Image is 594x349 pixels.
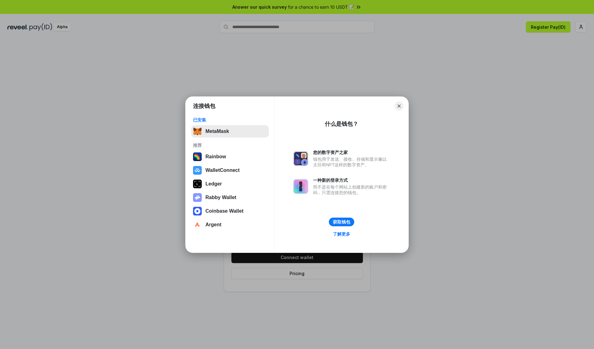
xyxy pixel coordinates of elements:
[325,120,358,128] div: 什么是钱包？
[329,218,354,226] button: 获取钱包
[191,151,269,163] button: Rainbow
[193,193,202,202] img: svg+xml,%3Csvg%20xmlns%3D%22http%3A%2F%2Fwww.w3.org%2F2000%2Fsvg%22%20fill%3D%22none%22%20viewBox...
[313,150,390,155] div: 您的数字资产之家
[193,207,202,215] img: svg+xml,%3Csvg%20width%3D%2228%22%20height%3D%2228%22%20viewBox%3D%220%200%2028%2028%22%20fill%3D...
[205,154,226,160] div: Rainbow
[193,166,202,175] img: svg+xml,%3Csvg%20width%3D%2228%22%20height%3D%2228%22%20viewBox%3D%220%200%2028%2028%22%20fill%3D...
[191,164,269,177] button: WalletConnect
[191,205,269,217] button: Coinbase Wallet
[193,117,267,123] div: 已安装
[193,152,202,161] img: svg+xml,%3Csvg%20width%3D%22120%22%20height%3D%22120%22%20viewBox%3D%220%200%20120%20120%22%20fil...
[191,125,269,138] button: MetaMask
[193,127,202,136] img: svg+xml,%3Csvg%20fill%3D%22none%22%20height%3D%2233%22%20viewBox%3D%220%200%2035%2033%22%20width%...
[193,143,267,148] div: 推荐
[293,179,308,194] img: svg+xml,%3Csvg%20xmlns%3D%22http%3A%2F%2Fwww.w3.org%2F2000%2Fsvg%22%20fill%3D%22none%22%20viewBox...
[193,180,202,188] img: svg+xml,%3Csvg%20xmlns%3D%22http%3A%2F%2Fwww.w3.org%2F2000%2Fsvg%22%20width%3D%2228%22%20height%3...
[205,129,229,134] div: MetaMask
[193,220,202,229] img: svg+xml,%3Csvg%20width%3D%2228%22%20height%3D%2228%22%20viewBox%3D%220%200%2028%2028%22%20fill%3D...
[395,102,403,110] button: Close
[191,219,269,231] button: Argent
[293,151,308,166] img: svg+xml,%3Csvg%20xmlns%3D%22http%3A%2F%2Fwww.w3.org%2F2000%2Fsvg%22%20fill%3D%22none%22%20viewBox...
[205,195,236,200] div: Rabby Wallet
[205,181,222,187] div: Ledger
[313,156,390,168] div: 钱包用于发送、接收、存储和显示像以太坊和NFT这样的数字资产。
[205,168,240,173] div: WalletConnect
[205,222,222,228] div: Argent
[193,102,215,110] h1: 连接钱包
[191,178,269,190] button: Ledger
[313,184,390,195] div: 而不是在每个网站上创建新的账户和密码，只需连接您的钱包。
[191,191,269,204] button: Rabby Wallet
[205,208,243,214] div: Coinbase Wallet
[333,231,350,237] div: 了解更多
[313,177,390,183] div: 一种新的登录方式
[333,219,350,225] div: 获取钱包
[329,230,354,238] a: 了解更多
